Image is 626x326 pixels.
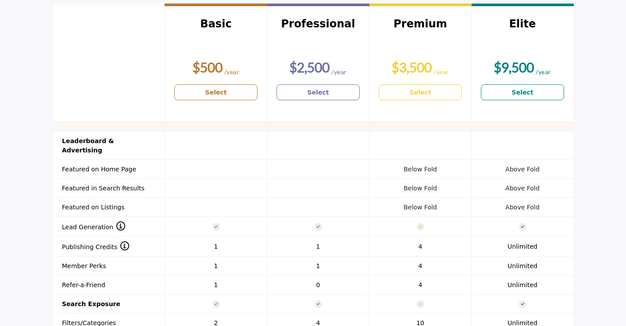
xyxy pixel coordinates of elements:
[403,204,437,211] span: Below Fold
[214,262,218,269] span: 1
[403,166,437,173] span: Below Fold
[419,243,422,250] span: 4
[62,137,114,154] strong: Leaderboard & Advertising
[419,262,422,269] span: 4
[403,185,437,192] span: Below Fold
[62,224,125,231] span: Lead Generation
[316,281,320,288] span: 0
[53,198,165,217] th: Featured on Listings
[62,243,129,250] span: Publishing Credits
[316,243,320,250] span: 1
[507,262,537,269] span: Unlimited
[53,179,165,198] th: Featured in Search Results
[53,160,165,179] th: Featured on Home Page
[505,185,539,192] span: Above Fold
[507,243,537,250] span: Unlimited
[316,262,320,269] span: 1
[419,281,422,288] span: 4
[505,166,539,173] span: Above Fold
[53,257,165,276] th: Member Perks
[507,281,537,288] span: Unlimited
[505,204,539,211] span: Above Fold
[62,300,120,307] strong: Search Exposure
[214,243,218,250] span: 1
[53,276,165,295] th: Refer-a-Friend
[214,281,218,288] span: 1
